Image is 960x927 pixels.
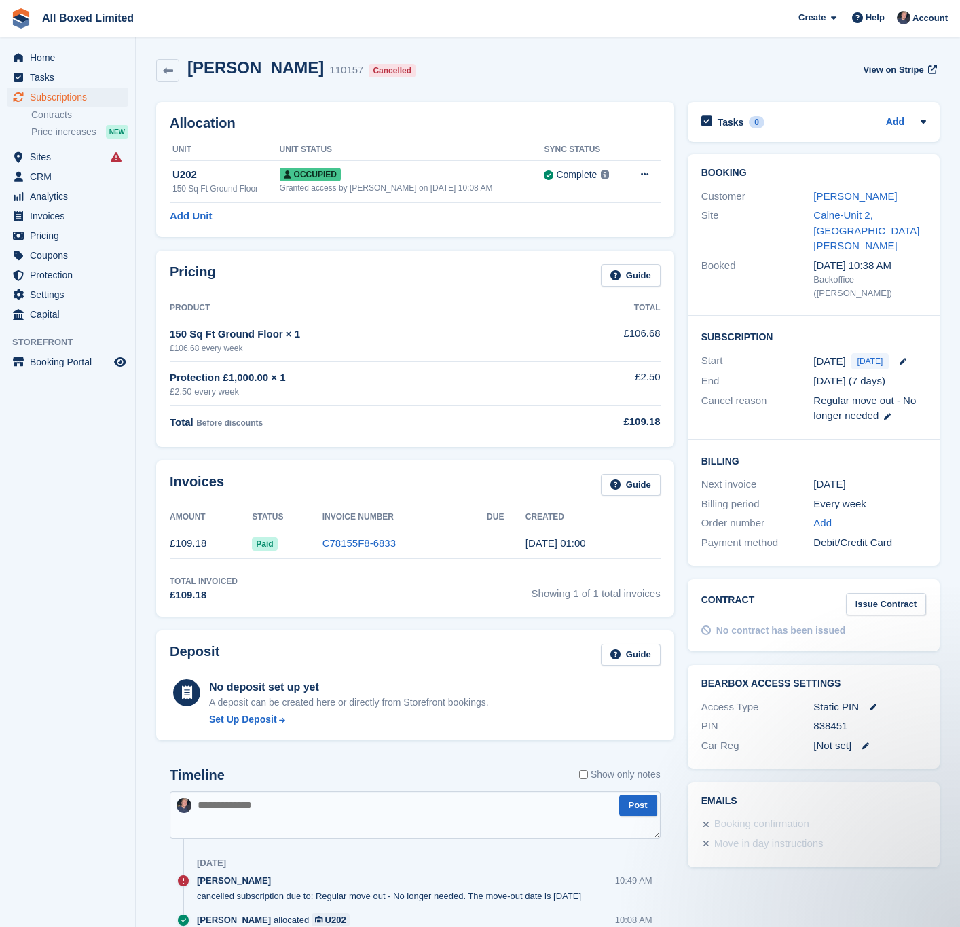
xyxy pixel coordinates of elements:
div: U202 [172,167,280,183]
h2: Billing [701,454,926,467]
div: Booking confirmation [714,816,809,833]
h2: [PERSON_NAME] [187,58,324,77]
a: Add [813,515,832,531]
span: Pricing [30,226,111,245]
h2: Pricing [170,264,216,287]
a: menu [7,206,128,225]
th: Sync Status [544,139,625,161]
div: 150 Sq Ft Ground Floor [172,183,280,195]
div: 110157 [329,62,363,78]
th: Product [170,297,553,319]
div: 10:49 AM [615,874,652,887]
img: Dan Goss [177,798,191,813]
th: Unit [170,139,280,161]
a: U202 [312,913,350,926]
a: menu [7,68,128,87]
a: menu [7,147,128,166]
span: Create [798,11,826,24]
div: No contract has been issued [716,623,846,638]
div: Cancel reason [701,393,814,424]
h2: Timeline [170,767,225,783]
div: End [701,374,814,389]
th: Amount [170,507,252,528]
div: 838451 [813,719,926,734]
div: U202 [325,913,346,926]
a: Calne-Unit 2, [GEOGRAPHIC_DATA][PERSON_NAME] [813,209,919,251]
div: Booked [701,258,814,300]
div: cancelled subscription due to: Regular move out - No longer needed. The move-out date is [DATE] [197,874,615,903]
a: Issue Contract [846,593,926,615]
th: Created [525,507,661,528]
a: menu [7,266,128,285]
span: Total [170,416,193,428]
div: PIN [701,719,814,734]
h2: Booking [701,168,926,179]
div: Access Type [701,699,814,715]
a: menu [7,187,128,206]
th: Total [553,297,661,319]
div: Every week [813,496,926,512]
a: menu [7,305,128,324]
td: £2.50 [553,362,661,406]
a: menu [7,226,128,245]
h2: Subscription [701,329,926,343]
span: Before discounts [196,418,263,428]
span: Home [30,48,111,67]
div: Customer [701,189,814,204]
div: Cancelled [369,64,416,77]
h2: Invoices [170,474,224,496]
a: menu [7,48,128,67]
div: Granted access by [PERSON_NAME] on [DATE] 10:08 AM [280,182,544,194]
div: 150 Sq Ft Ground Floor × 1 [170,327,553,342]
p: A deposit can be created here or directly from Storefront bookings. [209,695,489,710]
a: [PERSON_NAME] [813,190,897,202]
a: Set Up Deposit [209,712,489,727]
th: Status [252,507,322,528]
span: Regular move out - No longer needed [813,395,916,422]
a: C78155F8-6833 [322,537,396,549]
a: Guide [601,264,661,287]
time: 2025-10-01 00:00:53 UTC [525,537,586,549]
div: Static PIN [813,699,926,715]
span: Sites [30,147,111,166]
div: Start [701,353,814,369]
h2: Contract [701,593,755,615]
span: Account [912,12,948,25]
td: £106.68 [553,319,661,361]
div: Payment method [701,535,814,551]
h2: Allocation [170,115,661,131]
div: £106.68 every week [170,342,553,355]
span: [DATE] [851,353,889,369]
div: £109.18 [170,587,238,603]
a: Price increases NEW [31,124,128,139]
div: Next invoice [701,477,814,492]
span: Price increases [31,126,96,139]
img: icon-info-grey-7440780725fd019a000dd9b08b2336e03edf1995a4989e88bcd33f0948082b44.svg [601,170,609,179]
div: Protection £1,000.00 × 1 [170,370,553,386]
span: [DATE] (7 days) [813,375,885,386]
div: Car Reg [701,738,814,754]
th: Unit Status [280,139,544,161]
i: Smart entry sync failures have occurred [111,151,122,162]
div: NEW [106,125,128,139]
a: menu [7,352,128,371]
th: Due [487,507,525,528]
a: menu [7,167,128,186]
div: [DATE] [813,477,926,492]
a: Add Unit [170,208,212,224]
span: CRM [30,167,111,186]
img: Dan Goss [897,11,910,24]
div: £109.18 [553,414,661,430]
a: Contracts [31,109,128,122]
span: Paid [252,537,277,551]
span: Coupons [30,246,111,265]
div: 10:08 AM [615,913,652,926]
td: £109.18 [170,528,252,559]
div: Order number [701,515,814,531]
h2: Deposit [170,644,219,666]
span: [PERSON_NAME] [197,874,271,887]
div: [Not set] [813,738,926,754]
span: Occupied [280,168,341,181]
div: Site [701,208,814,254]
span: Tasks [30,68,111,87]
